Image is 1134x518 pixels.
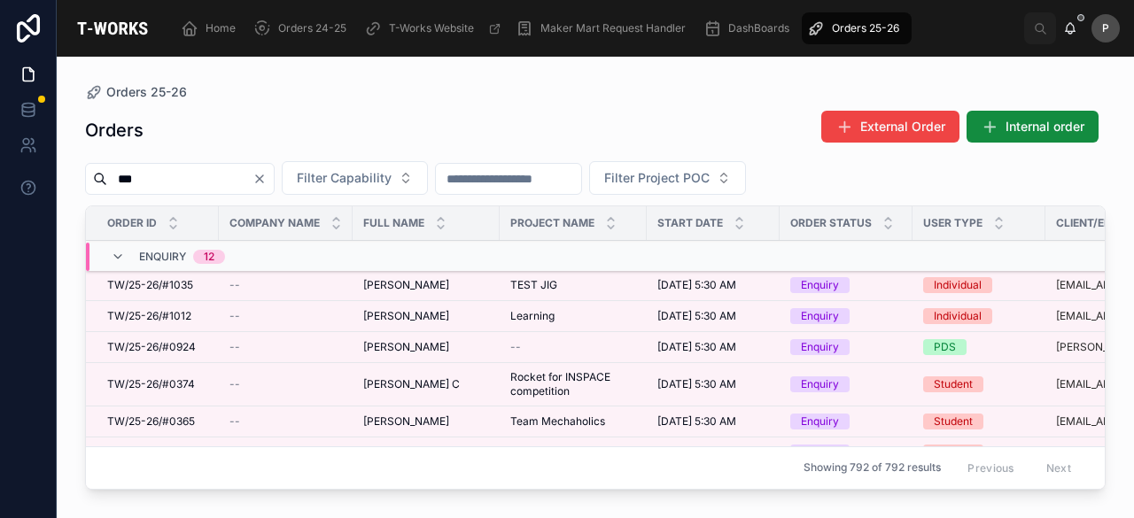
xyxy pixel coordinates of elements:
img: App logo [71,14,154,43]
span: -- [229,340,240,354]
a: Enquiry [790,277,902,293]
span: TEAM MECHAHOLICS [510,445,622,460]
span: [DATE] 5:30 AM [657,445,736,460]
div: PDS [934,339,956,355]
div: Enquiry [801,308,839,324]
div: Enquiry [801,277,839,293]
a: Learning [510,309,636,323]
span: [PERSON_NAME] [363,414,449,429]
a: T-Works Website [359,12,510,44]
span: TW/25-26/#1012 [107,309,191,323]
div: Student [934,445,973,460]
div: scrollable content [168,9,1024,48]
span: [PERSON_NAME] [363,278,449,292]
span: Learning [510,309,555,323]
a: Student [923,445,1035,460]
span: Order Status [790,216,872,230]
a: [PERSON_NAME] Anurag [363,445,489,460]
span: User Type [923,216,983,230]
span: DashBoards [728,21,789,35]
span: Orders 25-26 [832,21,899,35]
span: -- [229,377,240,391]
a: Individual [923,277,1035,293]
a: Maker Mart Request Handler [510,12,698,44]
div: Enquiry [801,339,839,355]
a: Enquiry [790,376,902,392]
a: [PERSON_NAME] [363,340,489,354]
button: Clear [252,172,274,186]
a: Enquiry [790,414,902,429]
div: Student [934,376,973,392]
a: -- [229,414,342,429]
span: [DATE] 5:30 AM [657,340,736,354]
div: Enquiry [801,445,839,460]
span: Start Date [657,216,723,230]
a: -- [510,340,636,354]
span: Orders 24-25 [278,21,346,35]
a: -- [229,278,342,292]
div: Enquiry [801,414,839,429]
span: Full Name [363,216,424,230]
span: Project Name [510,216,594,230]
span: Filter Capability [297,169,392,187]
a: PDS [923,339,1035,355]
span: Maker Mart Request Handler [540,21,686,35]
a: [DATE] 5:30 AM [657,445,769,460]
a: TW/25-26/#0924 [107,340,208,354]
div: Individual [934,277,982,293]
a: [PERSON_NAME] [363,278,489,292]
div: Student [934,414,973,429]
a: TW/25-26/#1012 [107,309,208,323]
span: -- [510,340,521,354]
a: [DATE] 5:30 AM [657,377,769,391]
span: [DATE] 5:30 AM [657,377,736,391]
a: [DATE] 5:30 AM [657,340,769,354]
a: TEST JIG [510,278,636,292]
a: Team Mechaholics [510,414,636,429]
span: TW/25-26/#1035 [107,278,193,292]
span: TW/25-26/#0924 [107,340,196,354]
a: Individual [923,308,1035,324]
span: [PERSON_NAME] [363,309,449,323]
span: [DATE] 5:30 AM [657,414,736,429]
span: [DATE] 5:30 AM [657,278,736,292]
a: Student [923,376,1035,392]
span: Orders 25-26 [106,83,187,101]
a: Enquiry [790,445,902,460]
span: TW/25-26/#0374 [107,377,195,391]
span: -- [229,414,240,429]
span: Internal order [1006,118,1084,135]
span: P [1102,21,1109,35]
button: Select Button [282,161,428,195]
a: TW/25-26/#0364 [107,445,208,460]
div: Enquiry [801,376,839,392]
span: -- [229,309,240,323]
span: [PERSON_NAME] [363,340,449,354]
a: Home [175,12,248,44]
a: TW/25-26/#0365 [107,414,208,429]
a: Rocket for INSPACE competition [510,370,636,398]
a: -- [229,377,342,391]
a: -- [229,445,342,460]
span: Order ID [107,216,157,230]
a: Orders 25-26 [85,83,187,101]
h1: Orders [85,118,144,143]
a: TEAM MECHAHOLICS [510,445,636,460]
span: External Order [860,118,945,135]
span: Enquiry [139,250,186,264]
span: [PERSON_NAME] Anurag [363,445,488,460]
a: Student [923,414,1035,429]
span: Home [206,21,236,35]
button: Select Button [589,161,746,195]
a: [PERSON_NAME] C [363,377,489,391]
a: [PERSON_NAME] [363,414,489,429]
button: External Order [821,111,959,143]
a: DashBoards [698,12,802,44]
span: T-Works Website [389,21,474,35]
span: Company Name [229,216,320,230]
span: Filter Project POC [604,169,710,187]
span: TW/25-26/#0365 [107,414,195,429]
a: -- [229,309,342,323]
a: [DATE] 5:30 AM [657,309,769,323]
span: -- [229,445,240,460]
